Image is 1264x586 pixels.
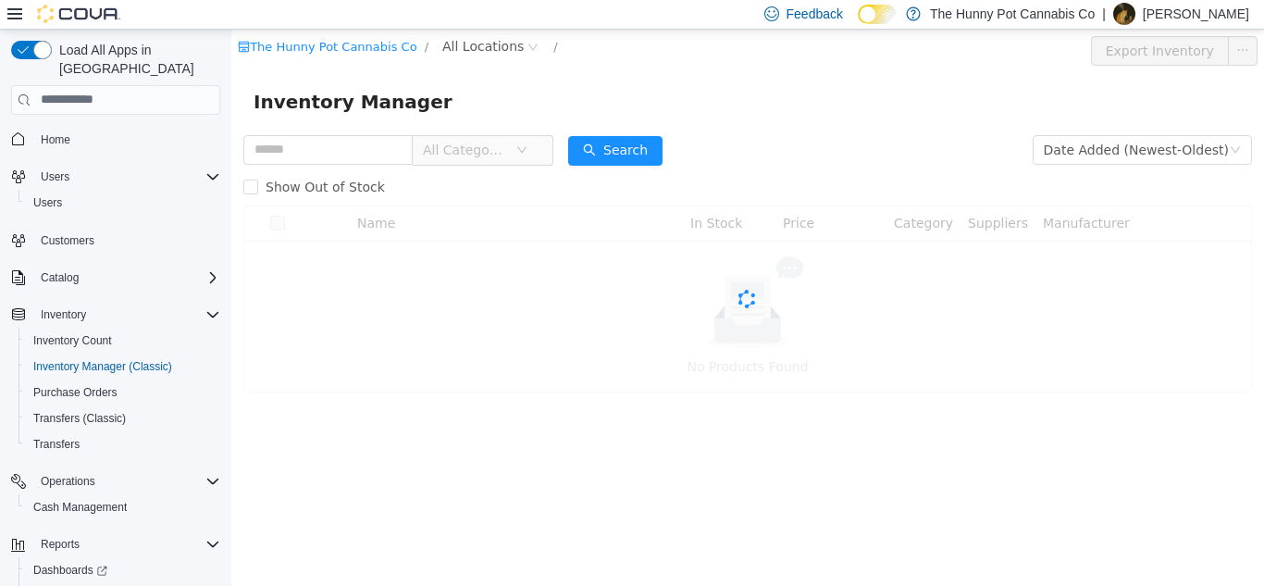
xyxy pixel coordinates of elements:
a: Dashboards [19,557,228,583]
a: Transfers (Classic) [26,407,133,430]
button: icon: ellipsis [997,6,1026,36]
img: Cova [37,5,120,23]
a: Purchase Orders [26,381,125,404]
span: Customers [33,229,220,252]
span: Home [33,128,220,151]
button: Transfers (Classic) [19,405,228,431]
span: / [322,10,326,24]
a: Cash Management [26,496,134,518]
span: Dark Mode [858,24,859,25]
a: Home [33,129,78,151]
span: Inventory Manager [22,57,232,87]
span: Users [33,166,220,188]
span: Operations [33,470,220,492]
a: Customers [33,230,102,252]
button: icon: searchSearch [337,106,431,136]
span: Transfers (Classic) [26,407,220,430]
span: Users [33,195,62,210]
span: Operations [41,474,95,489]
span: Inventory Count [33,333,112,348]
a: Inventory Count [26,330,119,352]
span: / [193,10,197,24]
span: Reports [33,533,220,555]
button: Home [4,126,228,153]
i: icon: down [285,115,296,128]
span: Inventory [41,307,86,322]
button: Customers [4,227,228,254]
button: Reports [33,533,87,555]
i: icon: down [998,115,1010,128]
p: | [1102,3,1106,25]
button: Operations [33,470,103,492]
i: icon: shop [6,11,19,23]
span: Transfers [26,433,220,455]
span: All Locations [211,6,292,27]
button: Inventory Manager (Classic) [19,354,228,380]
button: Catalog [4,265,228,291]
button: Reports [4,531,228,557]
p: [PERSON_NAME] [1143,3,1249,25]
span: Users [41,169,69,184]
button: Transfers [19,431,228,457]
span: Dashboards [33,563,107,578]
div: Date Added (Newest-Oldest) [812,106,998,134]
div: Arvin Ayala [1113,3,1135,25]
span: Cash Management [26,496,220,518]
button: Purchase Orders [19,380,228,405]
span: Catalog [33,267,220,289]
button: Inventory [33,304,93,326]
button: Cash Management [19,494,228,520]
input: Dark Mode [858,5,897,24]
button: Users [4,164,228,190]
span: Inventory Count [26,330,220,352]
button: Inventory Count [19,328,228,354]
span: Feedback [787,5,843,23]
span: Catalog [41,270,79,285]
a: Transfers [26,433,87,455]
span: Purchase Orders [33,385,118,400]
a: Dashboards [26,559,115,581]
span: All Categories [192,111,276,130]
button: Inventory [4,302,228,328]
span: Inventory [33,304,220,326]
span: Users [26,192,220,214]
span: Cash Management [33,500,127,515]
button: Operations [4,468,228,494]
span: Transfers [33,437,80,452]
span: Load All Apps in [GEOGRAPHIC_DATA] [52,41,220,78]
a: Users [26,192,69,214]
span: Customers [41,233,94,248]
button: Catalog [33,267,86,289]
button: Users [19,190,228,216]
span: Transfers (Classic) [33,411,126,426]
button: Export Inventory [860,6,998,36]
span: Dashboards [26,559,220,581]
span: Home [41,132,70,147]
span: Inventory Manager (Classic) [33,359,172,374]
button: Users [33,166,77,188]
a: Inventory Manager (Classic) [26,355,180,378]
span: Show Out of Stock [27,150,161,165]
span: Purchase Orders [26,381,220,404]
a: icon: shopThe Hunny Pot Cannabis Co [6,10,185,24]
span: Reports [41,537,80,552]
span: Inventory Manager (Classic) [26,355,220,378]
p: The Hunny Pot Cannabis Co [930,3,1095,25]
